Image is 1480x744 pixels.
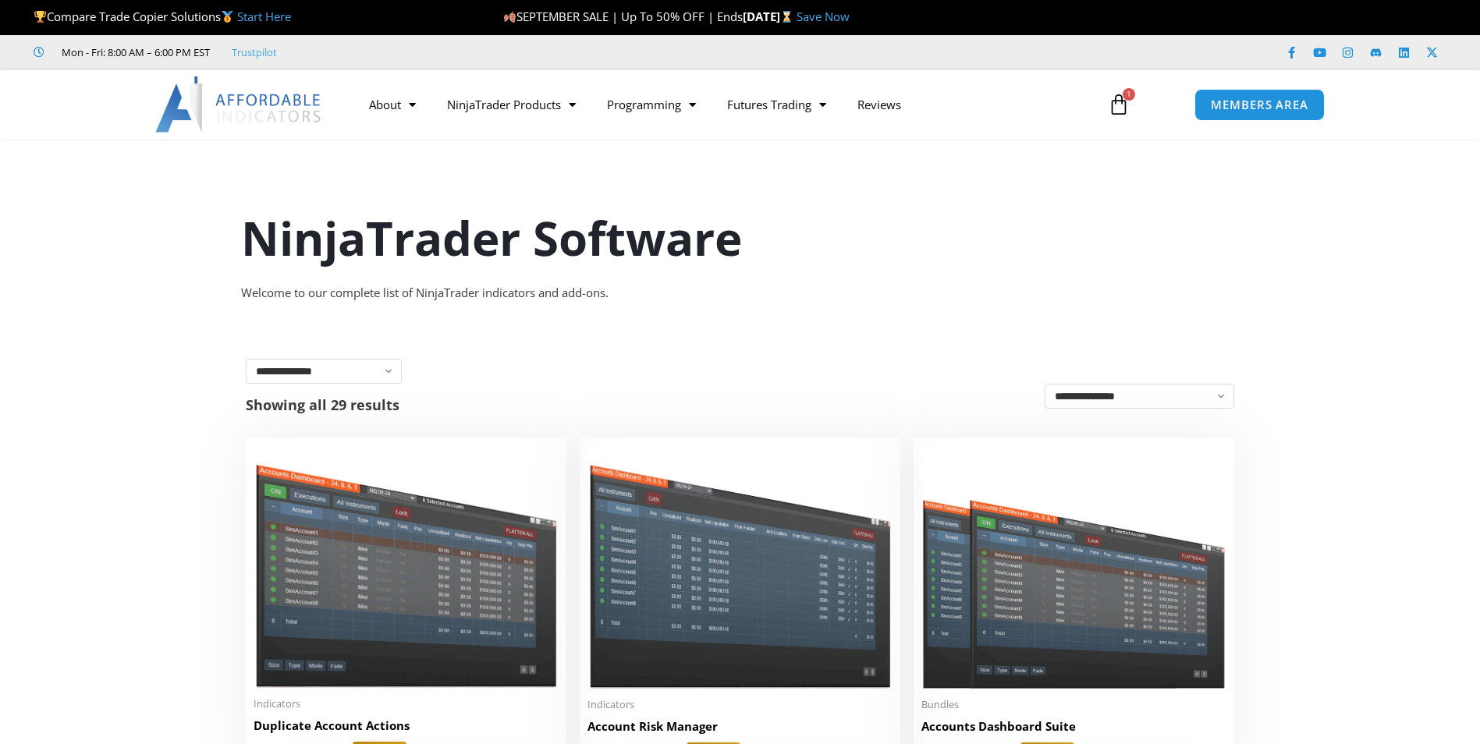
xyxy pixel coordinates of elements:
[431,87,591,122] a: NinjaTrader Products
[237,9,291,24] a: Start Here
[254,697,559,710] span: Indicators
[587,718,893,742] a: Account Risk Manager
[241,282,1240,304] div: Welcome to our complete list of NinjaTrader indicators and add-ons.
[743,9,797,24] strong: [DATE]
[587,698,893,711] span: Indicators
[781,11,793,23] img: ⌛
[921,445,1226,689] img: Accounts Dashboard Suite
[1045,384,1234,409] select: Shop order
[1084,82,1153,127] a: 1
[222,11,233,23] img: 🥇
[34,9,291,24] span: Compare Trade Copier Solutions
[353,87,1090,122] nav: Menu
[921,718,1226,735] h2: Accounts Dashboard Suite
[587,718,893,735] h2: Account Risk Manager
[246,398,399,412] p: Showing all 29 results
[921,718,1226,742] a: Accounts Dashboard Suite
[842,87,917,122] a: Reviews
[1194,89,1325,121] a: MEMBERS AREA
[254,717,559,734] h2: Duplicate Account Actions
[232,43,277,62] a: Trustpilot
[1211,99,1308,111] span: MEMBERS AREA
[921,698,1226,711] span: Bundles
[254,445,559,688] img: Duplicate Account Actions
[591,87,712,122] a: Programming
[254,717,559,742] a: Duplicate Account Actions
[58,43,210,62] span: Mon - Fri: 8:00 AM – 6:00 PM EST
[241,205,1240,271] h1: NinjaTrader Software
[34,11,46,23] img: 🏆
[155,76,323,133] img: LogoAI | Affordable Indicators – NinjaTrader
[503,9,743,24] span: SEPTEMBER SALE | Up To 50% OFF | Ends
[587,445,893,688] img: Account Risk Manager
[712,87,842,122] a: Futures Trading
[353,87,431,122] a: About
[1123,88,1135,101] span: 1
[504,11,516,23] img: 🍂
[797,9,850,24] a: Save Now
